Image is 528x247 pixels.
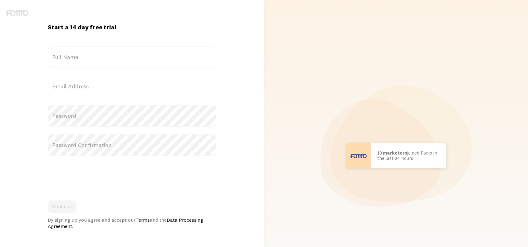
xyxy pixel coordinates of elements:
label: Password Confirmation [48,134,216,156]
b: 13 marketers [377,150,407,156]
a: Data Processing Agreement [48,217,203,229]
label: Password [48,105,216,127]
p: joined Fomo in the last 24 hours [377,151,440,161]
h1: Start a 14 day free trial [48,23,216,31]
a: Terms [135,217,150,223]
img: fomo-logo-gray-b99e0e8ada9f9040e2984d0d95b3b12da0074ffd48d1e5cb62ac37fc77b0b268.svg [6,10,28,16]
img: User avatar [346,143,371,168]
div: By signing up you agree and accept our and the . [48,217,216,229]
label: Email Address [48,76,216,97]
iframe: reCAPTCHA [48,164,143,188]
label: Full Name [48,46,216,68]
